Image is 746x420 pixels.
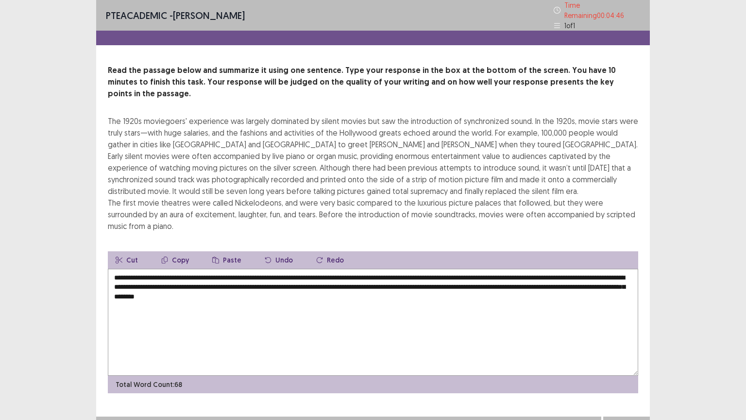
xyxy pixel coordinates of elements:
p: - [PERSON_NAME] [106,8,245,23]
span: PTE academic [106,9,167,21]
button: Redo [308,251,352,269]
button: Cut [108,251,146,269]
button: Undo [257,251,301,269]
p: Read the passage below and summarize it using one sentence. Type your response in the box at the ... [108,65,638,100]
button: Paste [204,251,249,269]
button: Copy [153,251,197,269]
div: The 1920s moviegoers' experience was largely dominated by silent movies but saw the introduction ... [108,115,638,232]
p: 1 of 1 [564,20,575,31]
p: Total Word Count: 68 [116,380,182,390]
